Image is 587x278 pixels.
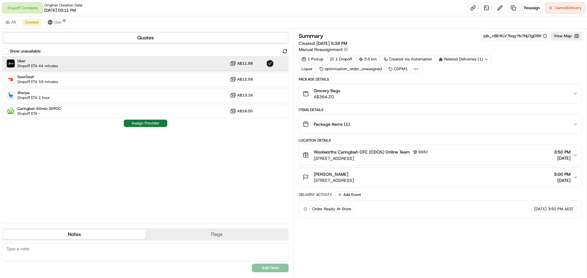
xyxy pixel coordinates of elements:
button: Notes [3,229,146,239]
button: A$12.58 [230,76,253,82]
span: Grocery Bags [314,88,340,94]
span: Dropoff ETA - [17,111,60,116]
span: A$13.16 [237,93,253,98]
div: Liquor [299,65,316,73]
button: Assign Provider [124,120,167,127]
img: Nash [6,6,18,18]
button: A$13.16 [230,92,253,98]
button: Add Event [336,191,363,198]
span: Manual Reassignment [299,46,343,52]
img: 1736555255976-a54dd68f-1ca7-489b-9aae-adbdc363a1c4 [6,58,17,69]
a: 📗Knowledge Base [4,86,49,97]
div: Items Details [299,107,582,112]
button: A$11.88 [230,60,253,67]
span: Dropoff ETA 59 minutes [17,79,58,84]
span: Sherpa [17,90,50,95]
span: A$12.58 [237,77,253,82]
span: Knowledge Base [12,88,47,95]
div: Start new chat [21,58,100,64]
p: Welcome 👋 [6,24,111,34]
div: 1 Pickup [299,55,326,63]
h3: Summary [299,33,323,39]
span: Uber [54,20,62,25]
img: Sherpa [7,91,15,99]
div: 3.5 km [356,55,380,63]
div: 📗 [6,89,11,94]
span: Reassign [524,5,540,11]
span: [DATE] [554,177,570,183]
img: uber-new-logo.jpeg [48,20,53,25]
button: job_n8ErKLV7bqyYb7NjJTgD6H [484,33,547,39]
span: API Documentation [58,88,98,95]
span: Caringbah 60min SVPOC [17,106,61,111]
span: [DATE] [534,206,547,212]
button: Grocery BagsA$364.20 [299,84,581,103]
button: Reassign [521,2,543,13]
span: Dropoff ETA 44 minutes [17,63,58,68]
button: Woolworths Caringbah CFC (CDOS) Online Team8882[STREET_ADDRESS]3:50 PM[DATE] [299,145,581,165]
input: Clear [16,39,101,46]
span: Package Items ( 1 ) [314,121,350,127]
div: Package Details [299,77,582,82]
span: Dropoff ETA 1 hour [17,95,50,100]
span: Cancel Delivery [555,5,582,11]
span: [PERSON_NAME] [314,171,348,177]
label: Show unavailable [10,49,41,54]
img: DoorDash [7,75,15,83]
button: CancelDelivery [545,2,585,13]
a: 💻API Documentation [49,86,101,97]
span: Original Creation Date [44,3,83,8]
span: 8882 [418,150,428,154]
button: Flags [146,229,288,239]
span: Created [25,20,39,25]
button: Uber [45,19,65,26]
div: CDPM1 [386,65,410,73]
div: We're available if you need us! [21,64,77,69]
button: Manual Reassignment [299,46,348,52]
span: [DATE] [554,155,570,161]
button: All [2,19,19,26]
div: Location Details [299,138,582,143]
span: A$364.20 [314,94,340,100]
button: View Map [551,32,582,40]
span: [DATE] 03:11 PM [44,8,76,13]
span: DoorDash [17,74,58,79]
div: Delivery Activity [299,192,332,197]
div: 💻 [52,89,57,94]
button: [PERSON_NAME][STREET_ADDRESS]5:00 PM[DATE] [299,168,581,187]
button: Start new chat [104,60,111,67]
span: Uber [17,59,58,63]
span: 3:50 PM [554,149,570,155]
a: Created via Automation [381,55,435,63]
button: Quotes [3,33,288,43]
a: Powered byPylon [43,103,74,108]
button: Package Items (1) [299,114,581,134]
span: Order Ready At Store [312,206,351,212]
span: 3:50 PM AEST [548,206,574,212]
button: Created [22,19,41,26]
span: [STREET_ADDRESS] [314,177,354,183]
img: Uber [7,60,15,67]
span: Created: [299,40,347,46]
span: Pylon [61,103,74,108]
span: [STREET_ADDRESS] [314,155,430,161]
span: A$11.88 [237,61,253,66]
div: 1 Dropoff [327,55,355,63]
span: 5:00 PM [554,171,570,177]
div: optimization_order_unassigned [317,65,385,73]
span: [DATE] 5:38 PM [316,41,347,46]
span: Woolworths Caringbah CFC (CDOS) Online Team [314,149,410,155]
button: A$16.50 [230,108,253,114]
div: Related Deliveries (1) [436,55,491,63]
img: Woolworths Truck [7,107,15,115]
span: A$16.50 [237,109,253,114]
